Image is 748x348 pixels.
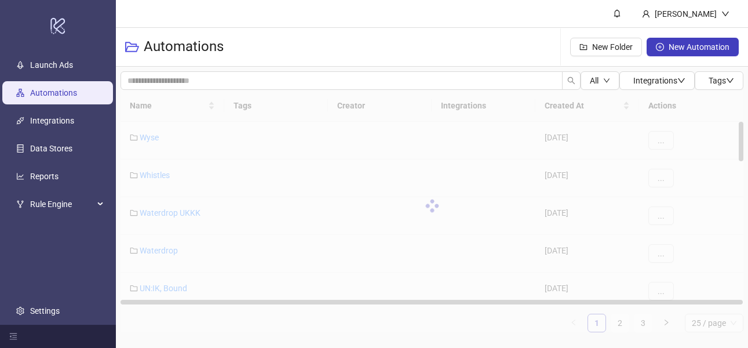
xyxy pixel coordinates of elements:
[650,8,721,20] div: [PERSON_NAME]
[613,9,621,17] span: bell
[726,77,734,85] span: down
[30,60,73,70] a: Launch Ads
[570,38,642,56] button: New Folder
[619,71,695,90] button: Integrationsdown
[709,76,734,85] span: Tags
[581,71,619,90] button: Alldown
[9,332,17,340] span: menu-fold
[642,10,650,18] span: user
[30,144,72,153] a: Data Stores
[603,77,610,84] span: down
[144,38,224,56] h3: Automations
[30,306,60,316] a: Settings
[579,43,588,51] span: folder-add
[125,40,139,54] span: folder-open
[721,10,729,18] span: down
[677,77,685,85] span: down
[590,76,599,85] span: All
[695,71,743,90] button: Tagsdown
[567,77,575,85] span: search
[30,88,77,97] a: Automations
[30,116,74,125] a: Integrations
[30,172,59,181] a: Reports
[16,200,24,208] span: fork
[669,42,729,52] span: New Automation
[647,38,739,56] button: New Automation
[30,193,94,216] span: Rule Engine
[592,42,633,52] span: New Folder
[656,43,664,51] span: plus-circle
[633,76,685,85] span: Integrations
